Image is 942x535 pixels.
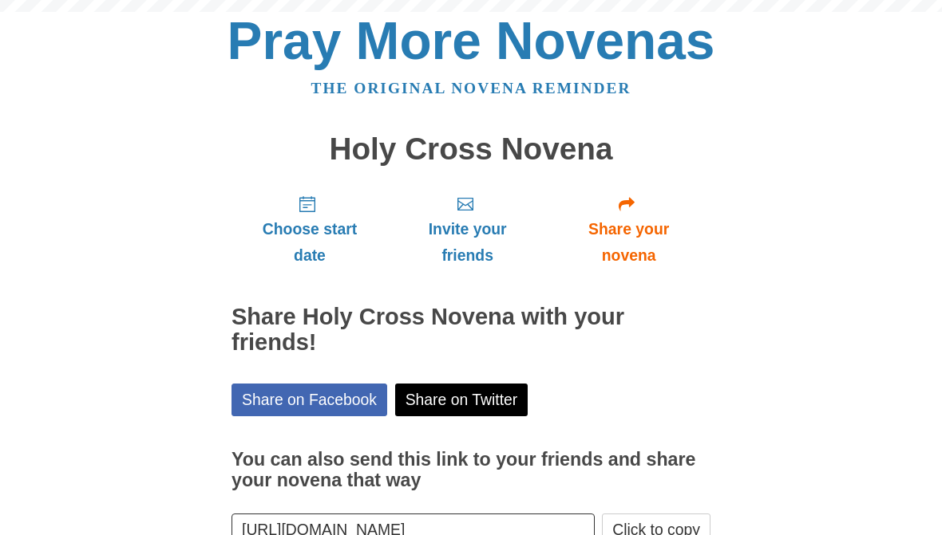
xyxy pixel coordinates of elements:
[228,11,715,70] a: Pray More Novenas
[232,384,387,416] a: Share on Facebook
[547,182,710,277] a: Share your novena
[232,305,710,356] h2: Share Holy Cross Novena with your friends!
[247,216,372,269] span: Choose start date
[232,182,388,277] a: Choose start date
[404,216,531,269] span: Invite your friends
[232,450,710,490] h3: You can also send this link to your friends and share your novena that way
[395,384,528,416] a: Share on Twitter
[563,216,695,269] span: Share your novena
[388,182,547,277] a: Invite your friends
[232,132,710,167] h1: Holy Cross Novena
[311,80,631,96] a: The original novena reminder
